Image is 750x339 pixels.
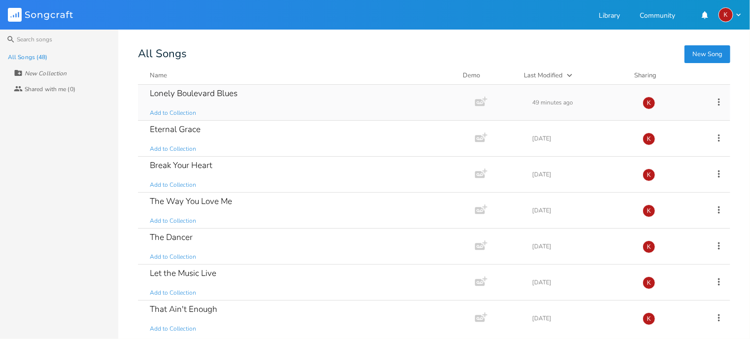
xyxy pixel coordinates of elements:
[532,243,631,249] div: [DATE]
[150,217,196,225] span: Add to Collection
[150,70,451,80] button: Name
[150,253,196,261] span: Add to Collection
[150,71,167,80] div: Name
[150,325,196,333] span: Add to Collection
[524,71,563,80] div: Last Modified
[150,181,196,189] span: Add to Collection
[532,136,631,141] div: [DATE]
[25,86,75,92] div: Shared with me (0)
[524,70,622,80] button: Last Modified
[532,279,631,285] div: [DATE]
[150,233,193,241] div: The Dancer
[25,70,67,76] div: New Collection
[150,197,232,205] div: The Way You Love Me
[643,312,655,325] div: kerynlee24
[138,49,730,59] div: All Songs
[150,269,216,277] div: Let the Music Live
[718,7,733,22] div: kerynlee24
[150,89,238,98] div: Lonely Boulevard Blues
[8,54,47,60] div: All Songs (48)
[643,276,655,289] div: kerynlee24
[718,7,742,22] button: K
[150,145,196,153] span: Add to Collection
[150,305,217,313] div: That Ain't Enough
[150,289,196,297] span: Add to Collection
[634,70,693,80] div: Sharing
[150,109,196,117] span: Add to Collection
[532,207,631,213] div: [DATE]
[532,315,631,321] div: [DATE]
[532,100,631,105] div: 49 minutes ago
[463,70,512,80] div: Demo
[643,97,655,109] div: kerynlee24
[684,45,730,63] button: New Song
[150,161,212,169] div: Break Your Heart
[643,169,655,181] div: kerynlee24
[643,204,655,217] div: kerynlee24
[643,240,655,253] div: kerynlee24
[643,133,655,145] div: kerynlee24
[640,12,675,21] a: Community
[150,125,201,134] div: Eternal Grace
[532,171,631,177] div: [DATE]
[599,12,620,21] a: Library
